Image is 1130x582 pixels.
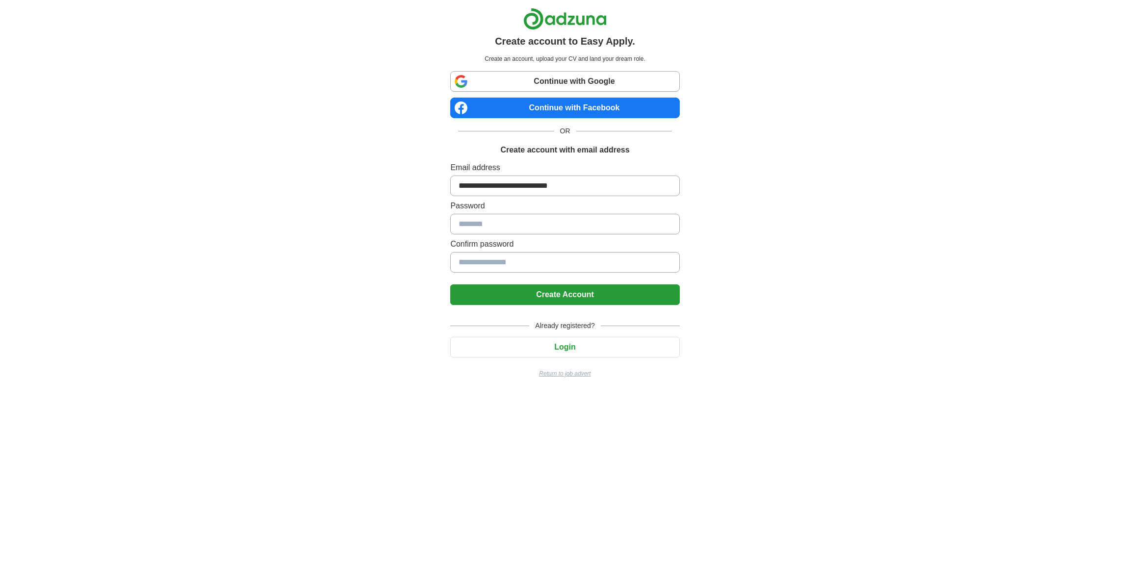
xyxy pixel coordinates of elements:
label: Confirm password [450,238,679,250]
h1: Create account to Easy Apply. [495,34,635,49]
a: Continue with Google [450,71,679,92]
label: Email address [450,162,679,174]
img: Adzuna logo [523,8,607,30]
button: Create Account [450,284,679,305]
span: Already registered? [529,321,600,331]
label: Password [450,200,679,212]
p: Create an account, upload your CV and land your dream role. [452,54,677,63]
span: OR [554,126,576,136]
a: Continue with Facebook [450,98,679,118]
a: Return to job advert [450,369,679,378]
button: Login [450,337,679,357]
a: Login [450,343,679,351]
h1: Create account with email address [500,144,629,156]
